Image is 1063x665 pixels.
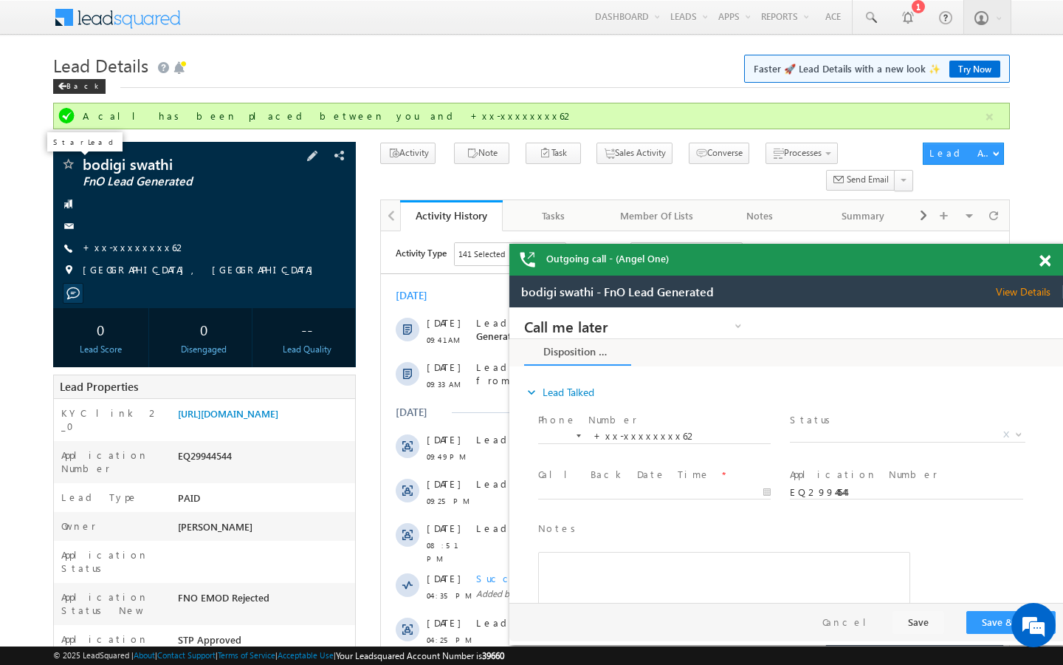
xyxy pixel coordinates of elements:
[281,160,428,174] label: Application Number
[207,385,275,398] span: details
[133,357,160,368] span: System
[46,535,90,548] span: 04:25 PM
[46,474,79,487] span: [DATE]
[174,632,355,653] div: STP Approved
[207,202,275,214] span: details
[160,316,248,343] div: 0
[15,174,63,188] div: [DATE]
[207,290,275,303] span: details
[526,143,581,164] button: Task
[15,10,236,27] a: Call me later
[95,246,196,259] span: Lead Capture:
[336,650,504,661] span: Your Leadsquared Account Number is
[95,474,448,499] span: Lead Stage changed from to by through
[95,385,196,398] span: Lead Capture:
[174,449,355,469] div: EQ29944544
[46,385,79,398] span: [DATE]
[178,407,278,420] a: [URL][DOMAIN_NAME]
[503,200,606,231] a: Tasks
[824,207,902,225] div: Summary
[53,649,504,663] span: © 2025 LeadSquared | | | | |
[95,474,448,499] span: Code Generated
[606,200,709,231] a: Member Of Lists
[95,85,440,111] span: Lead Stage changed from to by through
[46,263,90,276] span: 09:25 PM
[29,160,201,174] label: Call Back Date Time
[207,246,275,259] span: details
[12,10,204,23] span: bodigi swathi - FnO Lead Generated
[57,316,145,343] div: 0
[207,518,275,531] span: details
[357,143,430,155] span: Automation
[929,146,992,160] div: Lead Actions
[242,7,278,43] div: Minimize live chat window
[61,406,163,433] label: KYC link 2_0
[61,590,163,617] label: Application Status New
[29,106,128,120] label: Phone Number
[61,491,138,504] label: Lead Type
[165,487,197,499] span: System
[486,10,554,23] span: View Details
[46,491,90,504] span: 04:25 PM
[847,173,889,186] span: Send Email
[178,520,252,533] span: [PERSON_NAME]
[46,446,90,460] span: 04:25 PM
[46,307,90,334] span: 08:51 PM
[310,85,382,98] span: Code Generated
[411,208,492,222] div: Activity History
[160,343,248,356] div: Disengaged
[61,519,96,533] label: Owner
[46,202,79,215] span: [DATE]
[95,85,440,111] span: FnO Lead Generated
[15,72,85,98] a: expand_moreLead Talked
[46,358,90,371] span: 04:35 PM
[129,143,162,155] span: System
[95,290,196,303] span: Lead Capture:
[95,429,163,442] span: Success
[454,143,509,164] button: Note
[720,207,799,225] div: Notes
[29,214,72,228] label: Notes
[95,290,555,304] div: .
[53,79,106,94] div: Back
[78,16,124,30] div: 141 Selected
[689,143,749,164] button: Converse
[61,449,163,475] label: Application Number
[15,32,122,58] a: Disposition Form
[923,143,1004,165] button: Lead Actions
[618,207,696,225] div: Member Of Lists
[949,61,1000,78] a: Try Now
[83,263,320,278] span: [GEOGRAPHIC_DATA], [GEOGRAPHIC_DATA]
[15,78,30,92] i: expand_more
[177,143,252,155] span: [PERSON_NAME]
[264,343,351,356] div: Lead Quality
[174,491,355,511] div: PAID
[709,200,812,231] a: Notes
[46,146,90,160] span: 09:33 AM
[766,143,838,164] button: Processes
[77,78,248,97] div: Chat with us now
[46,246,79,259] span: [DATE]
[29,245,401,327] div: Rich Text Editor, 40788eee-0fb2-11ec-a811-0adc8a9d82c2__tab1__section1__Notes__Lead__0_lsq-form-m...
[15,12,203,25] span: Call me later
[95,385,555,398] div: .
[494,120,500,134] span: X
[46,402,90,415] span: 04:25 PM
[95,202,555,215] div: .
[46,429,79,443] span: [DATE]
[165,98,197,111] span: System
[15,11,66,33] span: Activity Type
[247,487,320,499] span: Automation
[310,474,410,486] span: Application Submitted
[157,650,216,660] a: Contact Support
[282,567,360,596] span: Show More
[133,446,160,457] span: System
[60,379,138,394] span: Lead Properties
[61,548,163,575] label: Application Status
[275,143,307,155] span: System
[46,518,79,531] span: [DATE]
[95,356,555,369] span: Added by on
[83,157,269,171] span: bodigi swathi
[784,147,822,158] span: Processes
[46,102,90,115] span: 09:41 AM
